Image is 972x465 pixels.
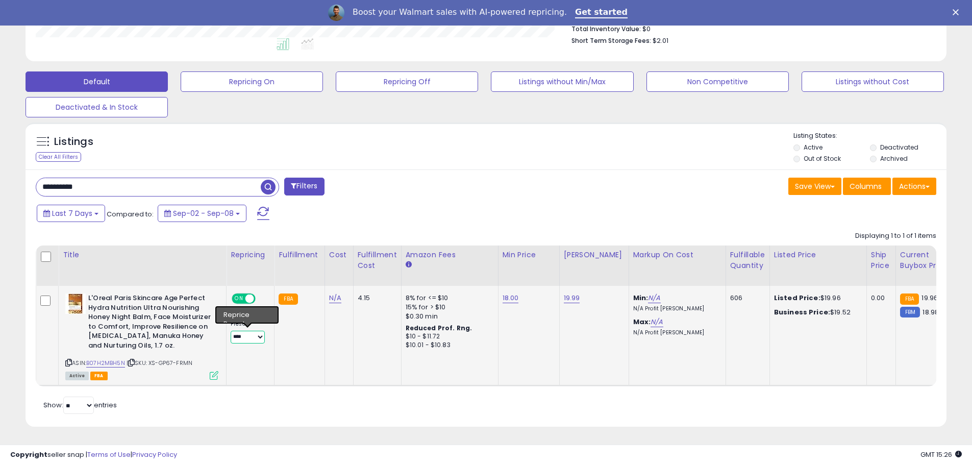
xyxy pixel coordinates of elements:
p: N/A Profit [PERSON_NAME] [633,329,718,336]
button: Non Competitive [646,71,789,92]
div: Clear All Filters [36,152,81,162]
button: Save View [788,178,841,195]
a: Terms of Use [87,450,131,459]
span: Columns [850,181,882,191]
span: | SKU: XS-GP67-FRMN [127,359,192,367]
div: $19.52 [774,308,859,317]
h5: Listings [54,135,93,149]
small: FBA [279,293,297,305]
button: Filters [284,178,324,195]
b: Business Price: [774,307,830,317]
div: Current Buybox Price [900,250,953,271]
div: Displaying 1 to 1 of 1 items [855,231,936,241]
div: 0.00 [871,293,888,303]
a: 19.99 [564,293,580,303]
div: Boost your Walmart sales with AI-powered repricing. [353,7,567,17]
b: Reduced Prof. Rng. [406,324,472,332]
img: Profile image for Adrian [328,5,344,21]
label: Archived [880,154,908,163]
div: Amazon AI [231,309,266,319]
span: $2.01 [653,36,668,45]
div: Cost [329,250,349,260]
li: $0 [571,22,929,34]
div: Markup on Cost [633,250,721,260]
div: 606 [730,293,762,303]
div: [PERSON_NAME] [564,250,625,260]
button: Repricing On [181,71,323,92]
button: Listings without Min/Max [491,71,633,92]
div: Repricing [231,250,270,260]
a: N/A [329,293,341,303]
button: Actions [892,178,936,195]
a: B07H2MBH5N [86,359,125,368]
span: Sep-02 - Sep-08 [173,208,234,218]
a: Privacy Policy [132,450,177,459]
b: L'Oreal Paris Skincare Age Perfect Hydra Nutrition Ultra Nourishing Honey Night Balm, Face Moistu... [88,293,212,353]
span: 2025-09-16 15:26 GMT [920,450,962,459]
strong: Copyright [10,450,47,459]
p: Listing States: [793,131,946,141]
div: $0.30 min [406,312,490,321]
span: ON [233,295,245,303]
div: 4.15 [358,293,393,303]
b: Listed Price: [774,293,820,303]
small: FBM [900,307,920,317]
small: FBA [900,293,919,305]
div: ASIN: [65,293,218,379]
button: Default [26,71,168,92]
button: Sep-02 - Sep-08 [158,205,246,222]
div: seller snap | | [10,450,177,460]
button: Last 7 Days [37,205,105,222]
p: N/A Profit [PERSON_NAME] [633,305,718,312]
label: Deactivated [880,143,918,152]
div: Preset: [231,321,266,344]
div: Fulfillment Cost [358,250,397,271]
div: Amazon Fees [406,250,494,260]
b: Max: [633,317,651,327]
button: Deactivated & In Stock [26,97,168,117]
th: The percentage added to the cost of goods (COGS) that forms the calculator for Min & Max prices. [629,246,726,286]
a: Get started [575,7,628,18]
div: $19.96 [774,293,859,303]
b: Short Term Storage Fees: [571,36,651,45]
label: Out of Stock [804,154,841,163]
span: 18.98 [923,307,939,317]
div: Ship Price [871,250,891,271]
div: Title [63,250,222,260]
span: Show: entries [43,400,117,410]
a: N/A [651,317,663,327]
div: Fulfillable Quantity [730,250,765,271]
a: 18.00 [503,293,519,303]
img: 51AN-Y-6CSL._SL40_.jpg [65,293,86,314]
div: Listed Price [774,250,862,260]
div: 15% for > $10 [406,303,490,312]
div: $10 - $11.72 [406,332,490,341]
b: Total Inventory Value: [571,25,641,33]
div: 8% for <= $10 [406,293,490,303]
button: Listings without Cost [802,71,944,92]
span: 19.96 [921,293,938,303]
label: Active [804,143,823,152]
b: Min: [633,293,649,303]
button: Columns [843,178,891,195]
small: Amazon Fees. [406,260,412,270]
a: N/A [648,293,660,303]
div: Close [953,9,963,15]
div: $10.01 - $10.83 [406,341,490,350]
div: Min Price [503,250,555,260]
span: Compared to: [107,209,154,219]
span: All listings currently available for purchase on Amazon [65,372,89,380]
button: Repricing Off [336,71,478,92]
span: FBA [90,372,108,380]
span: OFF [254,295,270,303]
div: Fulfillment [279,250,320,260]
span: Last 7 Days [52,208,92,218]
